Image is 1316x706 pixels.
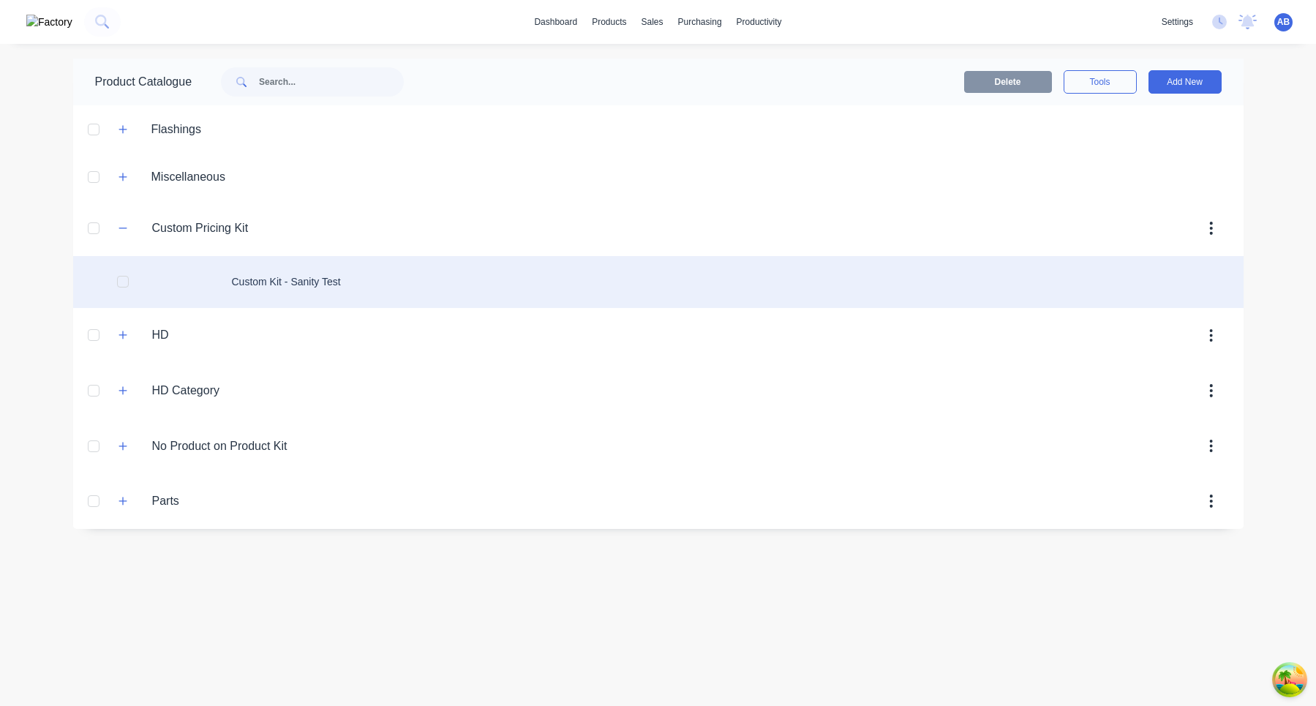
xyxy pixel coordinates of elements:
span: AB [1277,15,1290,29]
input: Enter category name [152,382,326,399]
button: Delete [964,71,1052,93]
input: Enter category name [152,492,326,510]
div: sales [633,11,670,33]
input: Enter category name [152,438,326,455]
div: purchasing [671,11,729,33]
div: products [584,11,633,33]
img: Factory [26,15,72,30]
div: settings [1154,11,1200,33]
button: Open Tanstack query devtools [1275,665,1304,694]
button: Tools [1064,70,1137,94]
input: Enter category name [152,219,326,237]
input: Search... [259,67,404,97]
div: Miscellaneous [140,168,237,186]
div: Product Catalogue [73,59,192,105]
div: Flashings [140,121,213,138]
a: dashboard [527,11,584,33]
div: Custom Kit - Sanity Test [73,256,1244,308]
div: productivity [729,11,789,33]
input: Enter category name [152,326,326,344]
button: Add New [1148,70,1222,94]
